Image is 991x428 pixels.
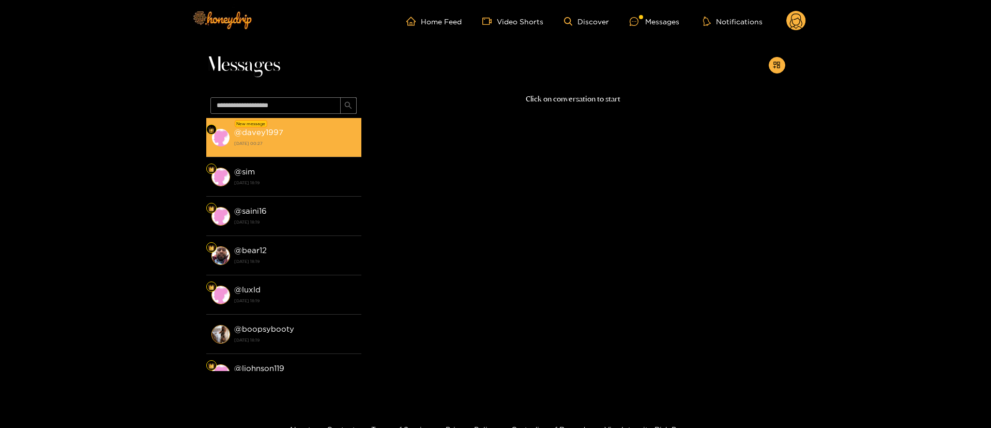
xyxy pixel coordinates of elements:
[700,16,766,26] button: Notifications
[234,257,356,266] strong: [DATE] 18:19
[208,166,215,172] img: Fan Level
[208,363,215,369] img: Fan Level
[234,217,356,227] strong: [DATE] 18:19
[211,246,230,265] img: conversation
[211,286,230,304] img: conversation
[208,284,215,290] img: Fan Level
[234,285,261,294] strong: @ luxld
[208,127,215,133] img: Fan Level
[234,335,356,345] strong: [DATE] 18:19
[234,139,356,148] strong: [DATE] 00:27
[482,17,543,26] a: Video Shorts
[234,167,255,176] strong: @ sim
[211,128,230,147] img: conversation
[234,364,284,373] strong: @ ljohnson119
[211,168,230,186] img: conversation
[211,325,230,344] img: conversation
[482,17,497,26] span: video-camera
[234,246,267,255] strong: @ bear12
[769,57,785,73] button: appstore-add
[406,17,462,26] a: Home Feed
[235,120,267,127] div: New message
[234,206,267,215] strong: @ saini16
[234,178,356,187] strong: [DATE] 18:19
[406,17,421,26] span: home
[208,245,215,251] img: Fan Level
[234,296,356,305] strong: [DATE] 18:19
[211,207,230,226] img: conversation
[630,16,679,27] div: Messages
[564,17,609,26] a: Discover
[206,53,280,78] span: Messages
[234,128,283,137] strong: @ davey1997
[361,93,785,105] p: Click on conversation to start
[340,97,357,114] button: search
[208,205,215,212] img: Fan Level
[773,61,781,70] span: appstore-add
[234,324,294,333] strong: @ boopsybooty
[344,101,352,110] span: search
[211,364,230,383] img: conversation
